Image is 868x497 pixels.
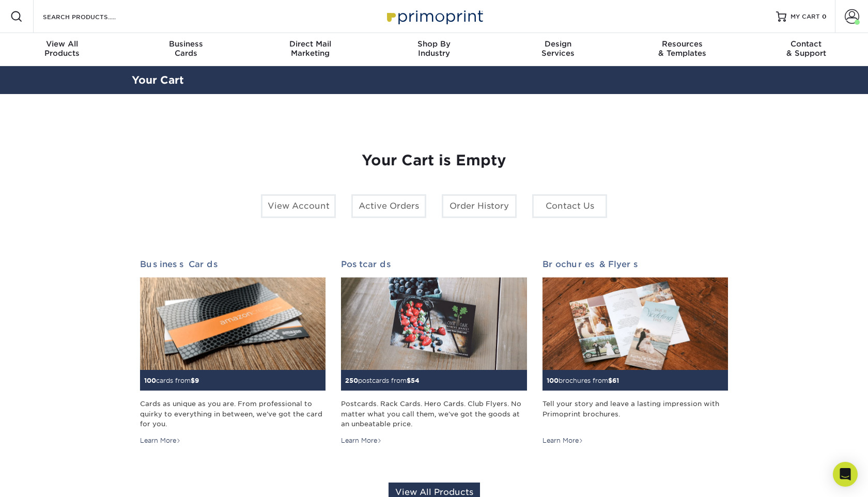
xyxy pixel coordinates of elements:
[3,465,88,493] iframe: Google Customer Reviews
[744,33,868,66] a: Contact& Support
[532,194,607,218] a: Contact Us
[372,39,496,49] span: Shop By
[261,194,336,218] a: View Account
[124,33,248,66] a: BusinessCards
[496,39,620,58] div: Services
[407,377,411,384] span: $
[547,377,619,384] small: brochures from
[191,377,195,384] span: $
[372,39,496,58] div: Industry
[124,39,248,49] span: Business
[542,259,728,269] h2: Brochures & Flyers
[542,399,728,429] div: Tell your story and leave a lasting impression with Primoprint brochures.
[822,13,827,20] span: 0
[496,39,620,49] span: Design
[345,377,420,384] small: postcards from
[744,39,868,58] div: & Support
[382,5,486,27] img: Primoprint
[542,259,728,445] a: Brochures & Flyers 100brochures from$61 Tell your story and leave a lasting impression with Primo...
[351,194,426,218] a: Active Orders
[124,39,248,58] div: Cards
[140,259,326,445] a: Business Cards 100cards from$9 Cards as unique as you are. From professional to quirky to everyth...
[542,277,728,370] img: Brochures & Flyers
[144,377,156,384] span: 100
[248,33,372,66] a: Direct MailMarketing
[744,39,868,49] span: Contact
[341,436,382,445] div: Learn More
[42,10,143,23] input: SEARCH PRODUCTS.....
[195,377,199,384] span: 9
[140,152,728,169] h1: Your Cart is Empty
[248,39,372,58] div: Marketing
[140,436,181,445] div: Learn More
[833,462,858,487] div: Open Intercom Messenger
[612,377,619,384] span: 61
[341,277,526,370] img: Postcards
[620,33,744,66] a: Resources& Templates
[442,194,517,218] a: Order History
[542,436,583,445] div: Learn More
[620,39,744,58] div: & Templates
[547,377,559,384] span: 100
[140,259,326,269] h2: Business Cards
[341,259,526,269] h2: Postcards
[620,39,744,49] span: Resources
[248,39,372,49] span: Direct Mail
[496,33,620,66] a: DesignServices
[140,277,326,370] img: Business Cards
[341,399,526,429] div: Postcards. Rack Cards. Hero Cards. Club Flyers. No matter what you call them, we've got the goods...
[144,377,199,384] small: cards from
[345,377,358,384] span: 250
[411,377,420,384] span: 54
[608,377,612,384] span: $
[341,259,526,445] a: Postcards 250postcards from$54 Postcards. Rack Cards. Hero Cards. Club Flyers. No matter what you...
[140,399,326,429] div: Cards as unique as you are. From professional to quirky to everything in between, we've got the c...
[791,12,820,21] span: MY CART
[372,33,496,66] a: Shop ByIndustry
[132,74,184,86] a: Your Cart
